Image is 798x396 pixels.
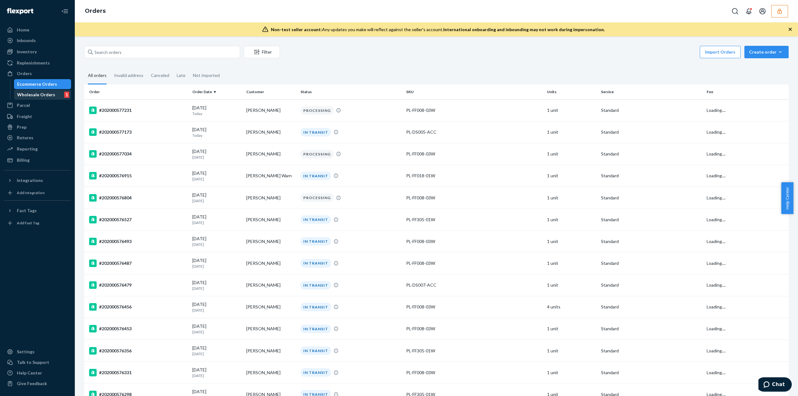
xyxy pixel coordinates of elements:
[700,46,741,58] button: Import Orders
[601,238,702,245] p: Standard
[4,47,71,57] a: Inventory
[89,107,187,114] div: #202000577231
[545,362,598,384] td: 1 unit
[192,105,241,116] div: [DATE]
[17,380,47,387] div: Give Feedback
[744,46,789,58] button: Create order
[4,100,71,110] a: Parcel
[601,217,702,223] p: Standard
[704,340,789,362] td: Loading....
[17,220,39,226] div: Add Fast Tag
[545,99,598,121] td: 1 unit
[177,67,185,83] div: Late
[406,129,542,135] div: PL-DS005-ACC
[545,296,598,318] td: 4 units
[244,143,298,165] td: [PERSON_NAME]
[246,89,295,94] div: Customer
[89,128,187,136] div: #202000577173
[244,49,280,55] div: Filter
[244,99,298,121] td: [PERSON_NAME]
[17,349,35,355] div: Settings
[756,5,769,17] button: Open account menu
[17,70,32,77] div: Orders
[17,190,45,195] div: Add Integration
[545,121,598,143] td: 1 unit
[704,318,789,340] td: Loading....
[601,348,702,354] p: Standard
[192,329,241,335] p: [DATE]
[192,133,241,138] p: Today
[443,27,605,32] span: International onboarding and inbounding may not work during impersonation.
[704,231,789,252] td: Loading....
[80,2,111,20] ol: breadcrumbs
[704,209,789,231] td: Loading....
[17,113,32,120] div: Freight
[17,177,43,184] div: Integrations
[601,370,702,376] p: Standard
[406,282,542,288] div: PL-DS007-ACC
[17,208,37,214] div: Fast Tags
[4,347,71,357] a: Settings
[545,187,598,209] td: 1 unit
[192,192,241,203] div: [DATE]
[59,5,71,17] button: Close Navigation
[244,187,298,209] td: [PERSON_NAME]
[4,155,71,165] a: Billing
[244,46,280,58] button: Filter
[89,150,187,158] div: #202000577034
[17,359,49,365] div: Talk to Support
[151,67,169,83] div: Canceled
[545,252,598,274] td: 1 unit
[17,124,26,130] div: Prep
[192,148,241,160] div: [DATE]
[89,238,187,245] div: #202000576493
[781,182,793,214] button: Help Center
[192,214,241,225] div: [DATE]
[192,170,241,182] div: [DATE]
[749,49,784,55] div: Create order
[406,173,542,179] div: PL-FF018-01W
[300,368,331,377] div: IN TRANSIT
[192,323,241,335] div: [DATE]
[545,340,598,362] td: 1 unit
[300,128,331,136] div: IN TRANSIT
[244,362,298,384] td: [PERSON_NAME]
[300,281,331,289] div: IN TRANSIT
[406,238,542,245] div: PL-FF008-03W
[4,357,71,367] button: Talk to Support
[7,8,33,14] img: Flexport logo
[729,5,741,17] button: Open Search Box
[406,195,542,201] div: PL-FF008-03W
[192,286,241,291] p: [DATE]
[601,282,702,288] p: Standard
[192,126,241,138] div: [DATE]
[704,252,789,274] td: Loading....
[601,173,702,179] p: Standard
[192,155,241,160] p: [DATE]
[601,260,702,266] p: Standard
[17,92,55,98] div: Wholesale Orders
[300,237,331,246] div: IN TRANSIT
[192,367,241,378] div: [DATE]
[601,151,702,157] p: Standard
[4,175,71,185] button: Integrations
[17,102,30,108] div: Parcel
[17,81,57,87] div: Ecommerce Orders
[704,296,789,318] td: Loading....
[601,304,702,310] p: Standard
[271,27,322,32] span: Non-test seller account:
[300,259,331,267] div: IN TRANSIT
[85,7,106,14] a: Orders
[601,107,702,113] p: Standard
[298,84,404,99] th: Status
[244,121,298,143] td: [PERSON_NAME]
[704,274,789,296] td: Loading....
[64,92,69,98] div: 1
[192,264,241,269] p: [DATE]
[300,215,331,224] div: IN TRANSIT
[406,326,542,332] div: PL-FF008-03W
[4,379,71,389] button: Give Feedback
[4,144,71,154] a: Reporting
